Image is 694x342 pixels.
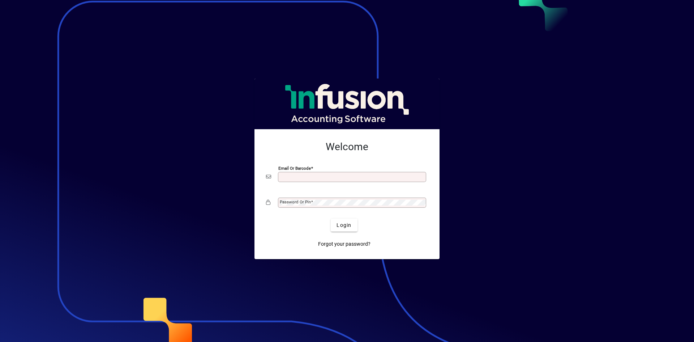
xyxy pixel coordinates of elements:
[337,221,351,229] span: Login
[278,166,311,171] mat-label: Email or Barcode
[318,240,370,248] span: Forgot your password?
[315,237,373,250] a: Forgot your password?
[331,219,357,232] button: Login
[266,141,428,153] h2: Welcome
[280,199,311,204] mat-label: Password or Pin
